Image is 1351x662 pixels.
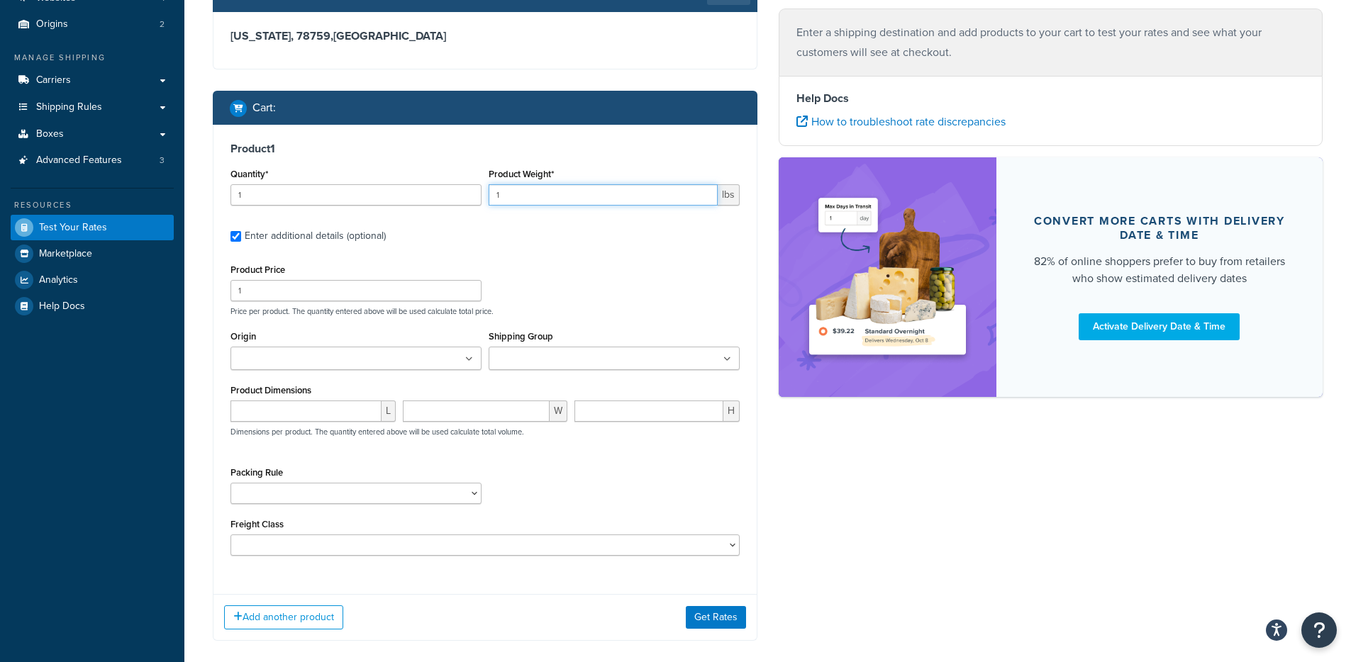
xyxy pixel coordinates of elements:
[227,306,743,316] p: Price per product. The quantity entered above will be used calculate total price.
[36,155,122,167] span: Advanced Features
[382,400,396,422] span: L
[11,67,174,94] a: Carriers
[230,142,740,156] h3: Product 1
[11,11,174,38] a: Origins2
[686,606,746,629] button: Get Rates
[230,264,285,275] label: Product Price
[227,427,524,437] p: Dimensions per product. The quantity entered above will be used calculate total volume.
[11,11,174,38] li: Origins
[723,400,740,422] span: H
[230,231,241,242] input: Enter additional details (optional)
[11,241,174,267] a: Marketplace
[796,90,1306,107] h4: Help Docs
[230,467,283,478] label: Packing Rule
[796,113,1006,130] a: How to troubleshoot rate discrepancies
[230,385,311,395] label: Product Dimensions
[39,274,78,286] span: Analytics
[11,147,174,174] a: Advanced Features3
[1030,253,1289,287] div: 82% of online shoppers prefer to buy from retailers who show estimated delivery dates
[718,184,740,206] span: lbs
[36,74,71,86] span: Carriers
[36,128,64,140] span: Boxes
[11,293,174,319] a: Help Docs
[245,226,386,246] div: Enter additional details (optional)
[800,179,975,376] img: feature-image-ddt-36eae7f7280da8017bfb280eaccd9c446f90b1fe08728e4019434db127062ab4.png
[11,52,174,64] div: Manage Shipping
[11,94,174,120] a: Shipping Rules
[230,184,482,206] input: 0.0
[11,215,174,240] a: Test Your Rates
[11,199,174,211] div: Resources
[550,400,567,422] span: W
[252,101,276,114] h2: Cart :
[36,18,68,30] span: Origins
[160,155,165,167] span: 3
[230,519,284,529] label: Freight Class
[1301,612,1337,648] button: Open Resource Center
[160,18,165,30] span: 2
[489,169,554,179] label: Product Weight*
[230,29,740,43] h3: [US_STATE], 78759 , [GEOGRAPHIC_DATA]
[489,331,553,342] label: Shipping Group
[39,248,92,260] span: Marketplace
[230,331,256,342] label: Origin
[39,222,107,234] span: Test Your Rates
[1030,214,1289,242] div: Convert more carts with delivery date & time
[11,147,174,174] li: Advanced Features
[39,301,85,313] span: Help Docs
[1079,313,1240,340] a: Activate Delivery Date & Time
[796,23,1306,62] p: Enter a shipping destination and add products to your cart to test your rates and see what your c...
[11,267,174,293] a: Analytics
[36,101,102,113] span: Shipping Rules
[224,605,343,629] button: Add another product
[230,169,268,179] label: Quantity*
[489,184,718,206] input: 0.00
[11,121,174,147] a: Boxes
